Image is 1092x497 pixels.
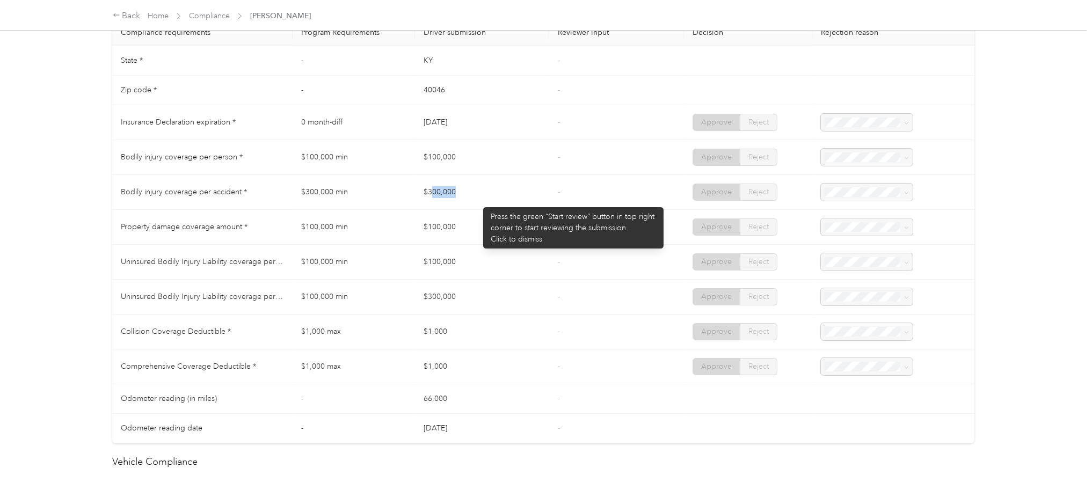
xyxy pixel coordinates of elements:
td: KY [415,46,550,76]
span: Reject [748,292,769,301]
td: $300,000 min [293,175,415,210]
td: $100,000 min [293,210,415,245]
span: - [558,394,560,403]
td: Bodily injury coverage per person * [112,140,293,175]
h2: Vehicle Compliance [112,455,975,469]
span: Reject [748,327,769,336]
span: - [558,292,560,301]
a: Home [148,11,169,20]
td: Property damage coverage amount * [112,210,293,245]
span: Property damage coverage amount * [121,222,247,231]
span: Collision Coverage Deductible * [121,327,231,336]
td: State * [112,46,293,76]
span: Approve [701,327,732,336]
span: Insurance Declaration expiration * [121,118,236,127]
span: - [558,187,560,196]
th: Decision [684,19,812,46]
span: Approve [701,362,732,371]
td: [DATE] [415,105,550,140]
span: - [558,362,560,371]
span: Uninsured Bodily Injury Liability coverage per person * [121,257,307,266]
td: $100,000 min [293,140,415,175]
span: - [558,222,560,231]
td: - [293,46,415,76]
td: $100,000 [415,245,550,280]
span: - [558,118,560,127]
span: Approve [701,152,732,162]
th: Rejection reason [812,19,974,46]
th: Reviewer input [549,19,684,46]
span: Uninsured Bodily Injury Liability coverage per accident * [121,292,311,301]
td: $100,000 [415,140,550,175]
span: - [558,85,560,94]
span: Bodily injury coverage per accident * [121,187,247,196]
td: Zip code * [112,76,293,105]
td: - [293,414,415,443]
span: Reject [748,257,769,266]
a: Compliance [189,11,230,20]
span: Approve [701,118,732,127]
td: Insurance Declaration expiration * [112,105,293,140]
td: 0 month-diff [293,105,415,140]
td: Uninsured Bodily Injury Liability coverage per person * [112,245,293,280]
td: Comprehensive Coverage Deductible * [112,349,293,384]
span: Reject [748,222,769,231]
td: [DATE] [415,414,550,443]
td: $100,000 min [293,280,415,315]
td: Odometer reading (in miles) [112,384,293,414]
td: $1,000 max [293,315,415,349]
td: $1,000 max [293,349,415,384]
td: Uninsured Bodily Injury Liability coverage per accident * [112,280,293,315]
span: Approve [701,222,732,231]
span: Reject [748,187,769,196]
th: Program Requirements [293,19,415,46]
th: Driver submission [415,19,550,46]
span: Odometer reading (in miles) [121,394,217,403]
th: Compliance requirements [112,19,293,46]
span: Bodily injury coverage per person * [121,152,243,162]
span: - [558,327,560,336]
td: $300,000 [415,280,550,315]
td: $1,000 [415,349,550,384]
span: Approve [701,257,732,266]
span: - [558,56,560,65]
td: $100,000 min [293,245,415,280]
span: Comprehensive Coverage Deductible * [121,362,256,371]
div: Back [113,10,141,23]
span: [PERSON_NAME] [250,10,311,21]
span: Odometer reading date [121,423,202,433]
td: - [293,76,415,105]
span: Zip code * [121,85,157,94]
span: Reject [748,362,769,371]
span: Reject [748,118,769,127]
span: - [558,423,560,433]
span: Approve [701,292,732,301]
span: State * [121,56,143,65]
td: Collision Coverage Deductible * [112,315,293,349]
span: Reject [748,152,769,162]
td: $1,000 [415,315,550,349]
td: 40046 [415,76,550,105]
td: $300,000 [415,175,550,210]
span: Approve [701,187,732,196]
td: Odometer reading date [112,414,293,443]
span: - [558,152,560,162]
td: $100,000 [415,210,550,245]
span: - [558,257,560,266]
td: Bodily injury coverage per accident * [112,175,293,210]
iframe: Everlance-gr Chat Button Frame [1032,437,1092,497]
td: - [293,384,415,414]
td: 66,000 [415,384,550,414]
